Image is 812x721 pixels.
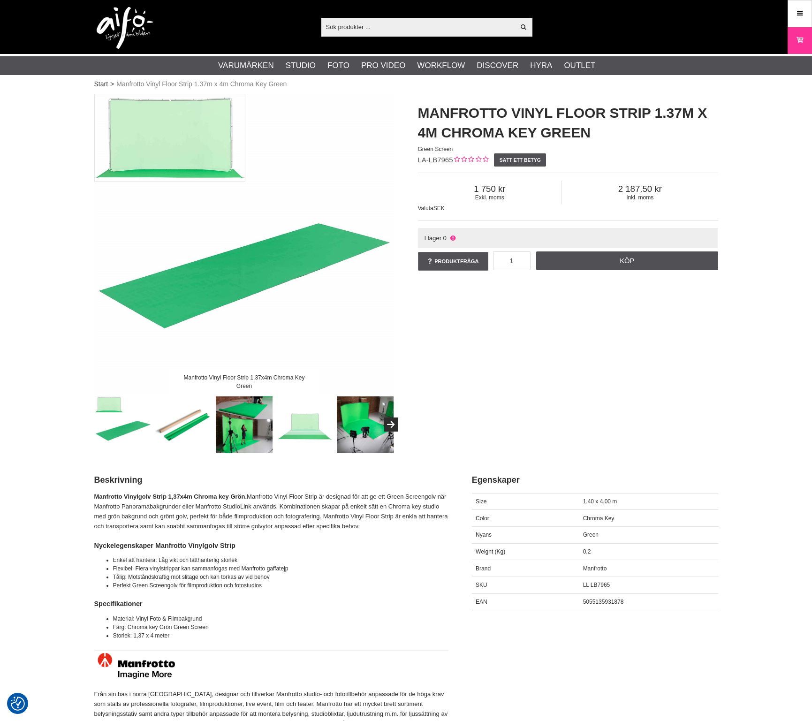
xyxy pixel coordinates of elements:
[418,194,562,201] span: Exkl. moms
[476,498,486,505] span: Size
[113,573,448,581] li: Tålig: Motståndskraftig mot slitage och kan torkas av vid behov
[11,697,25,711] img: Revisit consent button
[418,205,433,212] span: Valuta
[94,493,247,500] strong: Manfrotto Vinylgolv Strip 1,37x4m Chroma key Grön.
[418,156,453,164] span: LA-LB7965
[95,396,152,453] img: Manfrotto Vinyl Floor Strip 1.37x4m Chroma Key Green
[94,94,395,394] img: Manfrotto Vinyl Floor Strip 1.37x4m Chroma Key Green
[418,146,453,152] span: Green Screen
[218,60,274,72] a: Varumärken
[110,79,114,89] span: >
[476,582,487,588] span: SKU
[424,235,441,242] span: I lager
[433,205,445,212] span: SEK
[472,474,718,486] h2: Egenskaper
[476,565,491,572] span: Brand
[583,565,607,572] span: Manfrotto
[530,60,552,72] a: Hyra
[449,235,456,242] i: Ej i lager
[476,599,487,605] span: EAN
[361,60,405,72] a: Pro Video
[583,515,615,522] span: Chroma Key
[94,599,448,608] h4: Specifikationer
[116,79,287,89] span: Manfrotto Vinyl Floor Strip 1.37m x 4m Chroma Key Green
[327,60,349,72] a: Foto
[443,235,447,242] span: 0
[583,498,617,505] span: 1.40 x 4.00 m
[494,153,546,167] a: Sätt ett betyg
[113,623,448,631] li: Färg: Chroma key Grön Green Screen
[453,155,488,165] div: Kundbetyg: 0
[113,631,448,640] li: Storlek: 1,37 x 4 meter
[337,396,394,453] img: Perfekt för att snabbt skapa en chromakey studio för film och foto
[94,474,448,486] h2: Beskrivning
[562,194,718,201] span: Inkl. moms
[583,548,591,555] span: 0.2
[113,556,448,564] li: Enkel att hantera: Låg vikt och lätthanterlig storlek
[94,646,448,681] img: Manfrotto - Imagine More
[216,396,273,453] img: Enkel hantering, kombineras med chromakey bakgrund (ingår ej)
[384,417,398,432] button: Next
[476,548,505,555] span: Weight (Kg)
[286,60,316,72] a: Studio
[562,184,718,194] span: 2 187.50
[321,20,515,34] input: Sök produkter ...
[94,79,108,89] a: Start
[94,541,448,550] h4: Nyckelegenskaper Manfrotto Vinylgolv Strip
[476,531,492,538] span: Nyans
[418,184,562,194] span: 1 750
[564,60,595,72] a: Outlet
[94,492,448,531] p: Manfrotto Vinyl Floor Strip är designad för att ge ett Green Screengolv när Manfrotto Panoramabak...
[169,369,319,394] div: Manfrotto Vinyl Floor Strip 1.37x4m Chroma Key Green
[477,60,518,72] a: Discover
[113,581,448,590] li: Perfekt Green Screengolv för filmproduktion och fotostudios
[536,251,718,270] a: Köp
[97,7,153,49] img: logo.png
[583,599,624,605] span: 5055135931878
[155,396,212,453] img: Grönt vinylgolv som levereras på rulle
[11,695,25,712] button: Samtyckesinställningar
[276,396,333,453] img: Flera vinylstrippar kan enkelt fogas samman
[113,615,448,623] li: Material: Vinyl Foto & Filmbakgrund
[476,515,489,522] span: Color
[418,103,718,143] h1: Manfrotto Vinyl Floor Strip 1.37m x 4m Chroma Key Green
[417,60,465,72] a: Workflow
[583,531,599,538] span: Green
[113,564,448,573] li: Flexibel: Flera vinylstrippar kan sammanfogas med Manfrotto gaffatejp
[418,252,488,271] a: Produktfråga
[583,582,610,588] span: LL LB7965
